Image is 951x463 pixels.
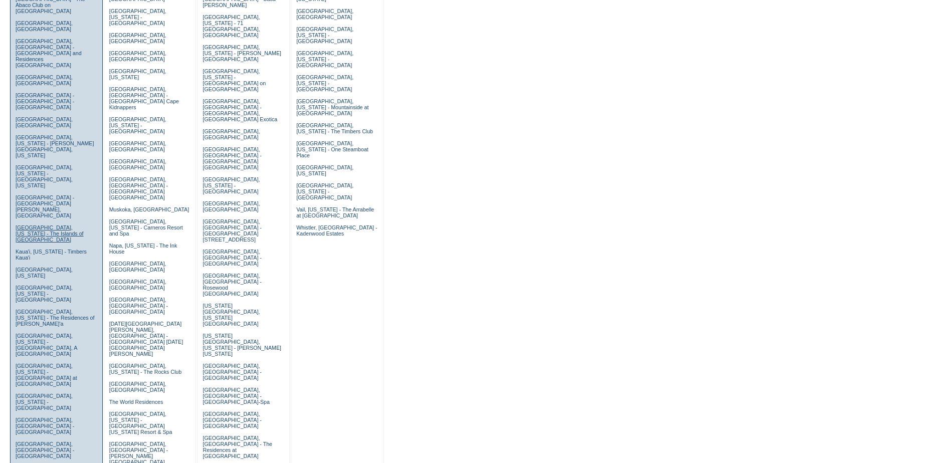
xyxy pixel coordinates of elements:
a: [GEOGRAPHIC_DATA], [GEOGRAPHIC_DATA] [109,381,166,393]
a: [GEOGRAPHIC_DATA], [GEOGRAPHIC_DATA] - [GEOGRAPHIC_DATA] Cape Kidnappers [109,86,179,110]
a: [US_STATE][GEOGRAPHIC_DATA], [US_STATE][GEOGRAPHIC_DATA] [203,303,260,327]
a: [DATE][GEOGRAPHIC_DATA][PERSON_NAME], [GEOGRAPHIC_DATA] - [GEOGRAPHIC_DATA] [DATE][GEOGRAPHIC_DAT... [109,321,183,357]
a: [GEOGRAPHIC_DATA], [US_STATE] - [GEOGRAPHIC_DATA] on [GEOGRAPHIC_DATA] [203,68,266,92]
a: [GEOGRAPHIC_DATA], [US_STATE] - [PERSON_NAME][GEOGRAPHIC_DATA] [203,44,281,62]
a: [GEOGRAPHIC_DATA], [US_STATE] - [GEOGRAPHIC_DATA] [296,26,353,44]
a: [GEOGRAPHIC_DATA] - [GEOGRAPHIC_DATA][PERSON_NAME], [GEOGRAPHIC_DATA] [16,194,74,218]
a: [GEOGRAPHIC_DATA], [GEOGRAPHIC_DATA] - [GEOGRAPHIC_DATA] [203,363,261,381]
a: [GEOGRAPHIC_DATA], [US_STATE] - Carneros Resort and Spa [109,218,183,237]
a: [GEOGRAPHIC_DATA], [GEOGRAPHIC_DATA] [16,20,73,32]
a: Whistler, [GEOGRAPHIC_DATA] - Kadenwood Estates [296,224,377,237]
a: [GEOGRAPHIC_DATA], [US_STATE] - The Islands of [GEOGRAPHIC_DATA] [16,224,84,243]
a: [GEOGRAPHIC_DATA], [GEOGRAPHIC_DATA] [109,158,166,170]
a: [GEOGRAPHIC_DATA], [US_STATE] - [GEOGRAPHIC_DATA] at [GEOGRAPHIC_DATA] [16,363,77,387]
a: [GEOGRAPHIC_DATA], [GEOGRAPHIC_DATA] [203,128,260,140]
a: [GEOGRAPHIC_DATA], [GEOGRAPHIC_DATA] [296,8,353,20]
a: [GEOGRAPHIC_DATA], [US_STATE] - [GEOGRAPHIC_DATA] [US_STATE] Resort & Spa [109,411,172,435]
a: [GEOGRAPHIC_DATA], [US_STATE] - [GEOGRAPHIC_DATA] [203,176,260,194]
a: [GEOGRAPHIC_DATA], [GEOGRAPHIC_DATA] [203,200,260,212]
a: [GEOGRAPHIC_DATA], [GEOGRAPHIC_DATA] - [GEOGRAPHIC_DATA] [16,441,74,459]
a: [GEOGRAPHIC_DATA], [GEOGRAPHIC_DATA] [16,74,73,86]
a: [GEOGRAPHIC_DATA], [GEOGRAPHIC_DATA] - [GEOGRAPHIC_DATA] [109,297,168,315]
a: [GEOGRAPHIC_DATA], [GEOGRAPHIC_DATA] - [GEOGRAPHIC_DATA] [GEOGRAPHIC_DATA] [109,176,168,200]
a: [GEOGRAPHIC_DATA], [US_STATE] - [GEOGRAPHIC_DATA], [US_STATE] [16,164,73,188]
a: [GEOGRAPHIC_DATA], [US_STATE] - 71 [GEOGRAPHIC_DATA], [GEOGRAPHIC_DATA] [203,14,260,38]
a: [GEOGRAPHIC_DATA], [US_STATE] - Mountainside at [GEOGRAPHIC_DATA] [296,98,368,116]
a: [GEOGRAPHIC_DATA], [GEOGRAPHIC_DATA] - [GEOGRAPHIC_DATA] [16,417,74,435]
a: [GEOGRAPHIC_DATA], [GEOGRAPHIC_DATA] [109,279,166,291]
a: [GEOGRAPHIC_DATA], [US_STATE] [16,267,73,279]
a: [GEOGRAPHIC_DATA], [US_STATE] - [GEOGRAPHIC_DATA] [296,50,353,68]
a: [GEOGRAPHIC_DATA], [US_STATE] [109,68,166,80]
a: [GEOGRAPHIC_DATA], [GEOGRAPHIC_DATA] - [GEOGRAPHIC_DATA] [GEOGRAPHIC_DATA] [203,146,261,170]
a: [GEOGRAPHIC_DATA], [GEOGRAPHIC_DATA] - [GEOGRAPHIC_DATA][STREET_ADDRESS] [203,218,261,243]
a: The World Residences [109,399,163,405]
a: [GEOGRAPHIC_DATA], [US_STATE] - The Rocks Club [109,363,182,375]
a: [GEOGRAPHIC_DATA], [US_STATE] - [GEOGRAPHIC_DATA] [109,116,166,134]
a: [GEOGRAPHIC_DATA], [GEOGRAPHIC_DATA] - [GEOGRAPHIC_DATA] and Residences [GEOGRAPHIC_DATA] [16,38,82,68]
a: [GEOGRAPHIC_DATA], [US_STATE] - [GEOGRAPHIC_DATA] [109,8,166,26]
a: [GEOGRAPHIC_DATA], [US_STATE] - The Residences of [PERSON_NAME]'a [16,309,95,327]
a: [GEOGRAPHIC_DATA], [US_STATE] - [GEOGRAPHIC_DATA] [16,393,73,411]
a: [GEOGRAPHIC_DATA], [GEOGRAPHIC_DATA] - [GEOGRAPHIC_DATA]-Spa [203,387,269,405]
a: Kaua'i, [US_STATE] - Timbers Kaua'i [16,249,87,261]
a: [GEOGRAPHIC_DATA], [GEOGRAPHIC_DATA] [109,32,166,44]
a: [GEOGRAPHIC_DATA], [GEOGRAPHIC_DATA] - [GEOGRAPHIC_DATA] [203,249,261,267]
a: [GEOGRAPHIC_DATA], [GEOGRAPHIC_DATA] [109,140,166,152]
a: [GEOGRAPHIC_DATA], [US_STATE] - [PERSON_NAME][GEOGRAPHIC_DATA], [US_STATE] [16,134,94,158]
a: [GEOGRAPHIC_DATA], [GEOGRAPHIC_DATA] - Rosewood [GEOGRAPHIC_DATA] [203,273,261,297]
a: [GEOGRAPHIC_DATA], [US_STATE] - One Steamboat Place [296,140,368,158]
a: [GEOGRAPHIC_DATA], [US_STATE] - [GEOGRAPHIC_DATA] [296,182,353,200]
a: [GEOGRAPHIC_DATA], [US_STATE] [296,164,353,176]
a: [GEOGRAPHIC_DATA], [US_STATE] - [GEOGRAPHIC_DATA] [296,74,353,92]
a: [GEOGRAPHIC_DATA], [US_STATE] - The Timbers Club [296,122,373,134]
a: [GEOGRAPHIC_DATA], [GEOGRAPHIC_DATA] - [GEOGRAPHIC_DATA], [GEOGRAPHIC_DATA] Exotica [203,98,277,122]
a: [GEOGRAPHIC_DATA], [GEOGRAPHIC_DATA] - [GEOGRAPHIC_DATA] [203,411,261,429]
a: Muskoka, [GEOGRAPHIC_DATA] [109,206,189,212]
a: Vail, [US_STATE] - The Arrabelle at [GEOGRAPHIC_DATA] [296,206,374,218]
a: [GEOGRAPHIC_DATA], [GEOGRAPHIC_DATA] [109,261,166,273]
a: Napa, [US_STATE] - The Ink House [109,243,177,255]
a: [GEOGRAPHIC_DATA], [US_STATE] - [GEOGRAPHIC_DATA] [16,285,73,303]
a: [GEOGRAPHIC_DATA], [GEOGRAPHIC_DATA] [16,116,73,128]
a: [GEOGRAPHIC_DATA] - [GEOGRAPHIC_DATA] - [GEOGRAPHIC_DATA] [16,92,74,110]
a: [GEOGRAPHIC_DATA], [GEOGRAPHIC_DATA] - The Residences at [GEOGRAPHIC_DATA] [203,435,272,459]
a: [GEOGRAPHIC_DATA], [US_STATE] - [GEOGRAPHIC_DATA], A [GEOGRAPHIC_DATA] [16,333,77,357]
a: [US_STATE][GEOGRAPHIC_DATA], [US_STATE] - [PERSON_NAME] [US_STATE] [203,333,281,357]
a: [GEOGRAPHIC_DATA], [GEOGRAPHIC_DATA] [109,50,166,62]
